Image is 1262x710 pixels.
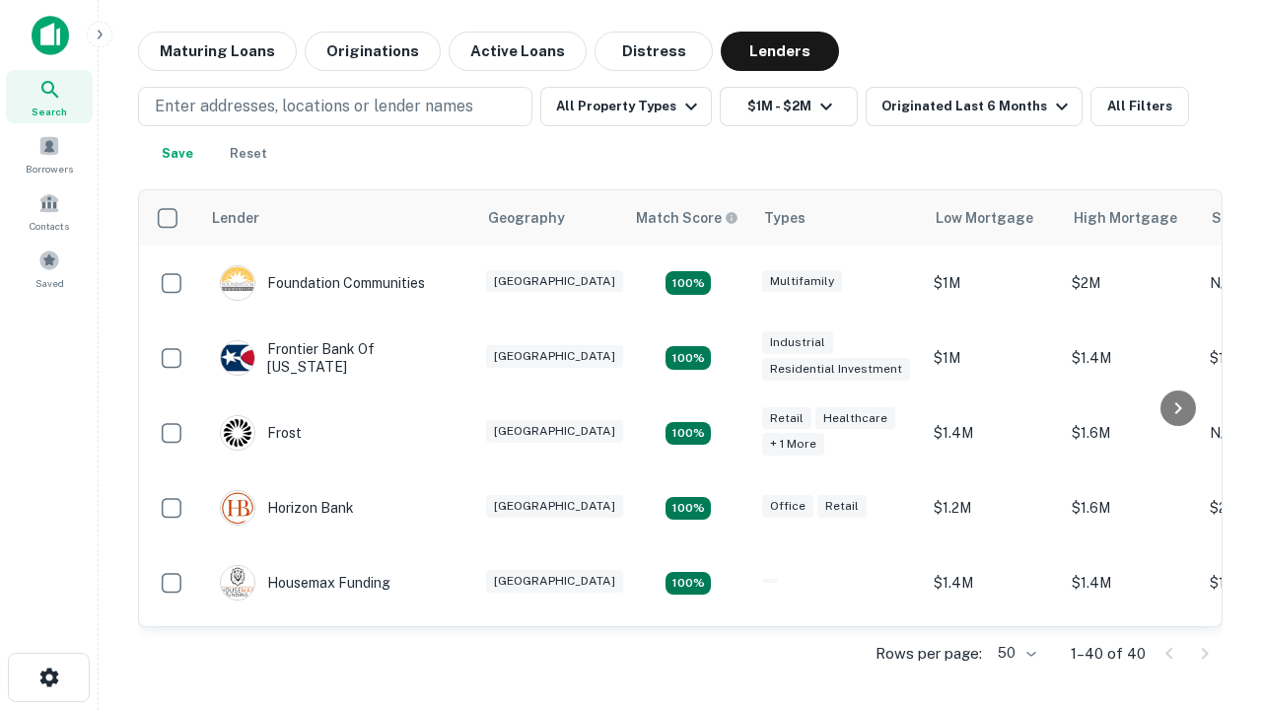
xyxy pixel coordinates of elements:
[6,70,93,123] a: Search
[815,407,895,430] div: Healthcare
[35,275,64,291] span: Saved
[488,206,565,230] div: Geography
[924,545,1062,620] td: $1.4M
[476,190,624,246] th: Geography
[595,32,713,71] button: Distress
[762,358,910,381] div: Residential Investment
[221,416,254,450] img: picture
[6,242,93,295] a: Saved
[221,341,254,375] img: picture
[486,420,623,443] div: [GEOGRAPHIC_DATA]
[220,490,354,526] div: Horizon Bank
[936,206,1033,230] div: Low Mortgage
[1090,87,1189,126] button: All Filters
[486,495,623,518] div: [GEOGRAPHIC_DATA]
[1074,206,1177,230] div: High Mortgage
[221,566,254,600] img: picture
[636,207,738,229] div: Capitalize uses an advanced AI algorithm to match your search with the best lender. The match sco...
[720,87,858,126] button: $1M - $2M
[217,134,280,174] button: Reset
[1163,489,1262,584] iframe: Chat Widget
[1062,620,1200,695] td: $1.6M
[721,32,839,71] button: Lenders
[1062,320,1200,395] td: $1.4M
[924,320,1062,395] td: $1M
[221,491,254,525] img: picture
[449,32,587,71] button: Active Loans
[762,407,811,430] div: Retail
[866,87,1083,126] button: Originated Last 6 Months
[624,190,752,246] th: Capitalize uses an advanced AI algorithm to match your search with the best lender. The match sco...
[1062,470,1200,545] td: $1.6M
[540,87,712,126] button: All Property Types
[220,340,456,376] div: Frontier Bank Of [US_STATE]
[666,572,711,596] div: Matching Properties: 4, hasApolloMatch: undefined
[924,620,1062,695] td: $1.4M
[486,345,623,368] div: [GEOGRAPHIC_DATA]
[146,134,209,174] button: Save your search to get updates of matches that match your search criteria.
[155,95,473,118] p: Enter addresses, locations or lender names
[1062,545,1200,620] td: $1.4M
[924,190,1062,246] th: Low Mortgage
[6,127,93,180] a: Borrowers
[924,395,1062,470] td: $1.4M
[138,32,297,71] button: Maturing Loans
[1062,246,1200,320] td: $2M
[32,104,67,119] span: Search
[1062,395,1200,470] td: $1.6M
[666,271,711,295] div: Matching Properties: 4, hasApolloMatch: undefined
[220,265,425,301] div: Foundation Communities
[138,87,532,126] button: Enter addresses, locations or lender names
[666,422,711,446] div: Matching Properties: 4, hasApolloMatch: undefined
[486,270,623,293] div: [GEOGRAPHIC_DATA]
[220,415,302,451] div: Frost
[305,32,441,71] button: Originations
[924,246,1062,320] td: $1M
[876,642,982,666] p: Rows per page:
[817,495,867,518] div: Retail
[32,16,69,55] img: capitalize-icon.png
[762,270,842,293] div: Multifamily
[6,184,93,238] a: Contacts
[212,206,259,230] div: Lender
[666,497,711,521] div: Matching Properties: 4, hasApolloMatch: undefined
[881,95,1074,118] div: Originated Last 6 Months
[486,570,623,593] div: [GEOGRAPHIC_DATA]
[990,639,1039,668] div: 50
[200,190,476,246] th: Lender
[1062,190,1200,246] th: High Mortgage
[924,470,1062,545] td: $1.2M
[221,266,254,300] img: picture
[752,190,924,246] th: Types
[762,331,833,354] div: Industrial
[762,495,813,518] div: Office
[636,207,735,229] h6: Match Score
[764,206,806,230] div: Types
[30,218,69,234] span: Contacts
[666,346,711,370] div: Matching Properties: 4, hasApolloMatch: undefined
[762,433,824,456] div: + 1 more
[220,565,390,601] div: Housemax Funding
[1071,642,1146,666] p: 1–40 of 40
[26,161,73,177] span: Borrowers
